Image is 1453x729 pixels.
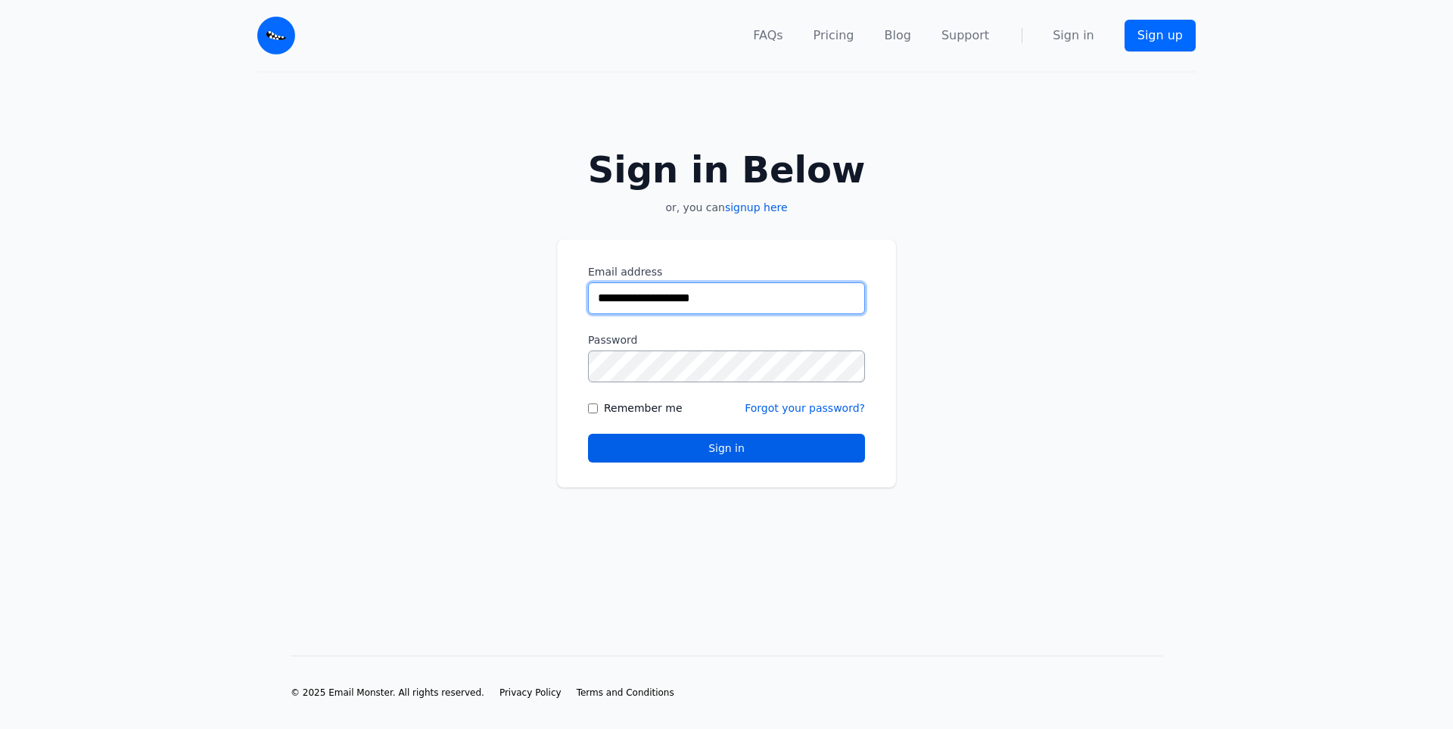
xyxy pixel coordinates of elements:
[941,26,989,45] a: Support
[753,26,783,45] a: FAQs
[588,434,865,463] button: Sign in
[257,17,295,55] img: Email Monster
[588,264,865,279] label: Email address
[499,687,562,698] span: Privacy Policy
[577,687,674,698] span: Terms and Conditions
[745,402,865,414] a: Forgot your password?
[1125,20,1196,51] a: Sign up
[557,151,896,188] h2: Sign in Below
[814,26,854,45] a: Pricing
[725,201,788,213] a: signup here
[499,687,562,699] a: Privacy Policy
[577,687,674,699] a: Terms and Conditions
[291,687,484,699] li: © 2025 Email Monster. All rights reserved.
[1053,26,1094,45] a: Sign in
[604,400,683,416] label: Remember me
[557,200,896,215] p: or, you can
[885,26,911,45] a: Blog
[588,332,865,347] label: Password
